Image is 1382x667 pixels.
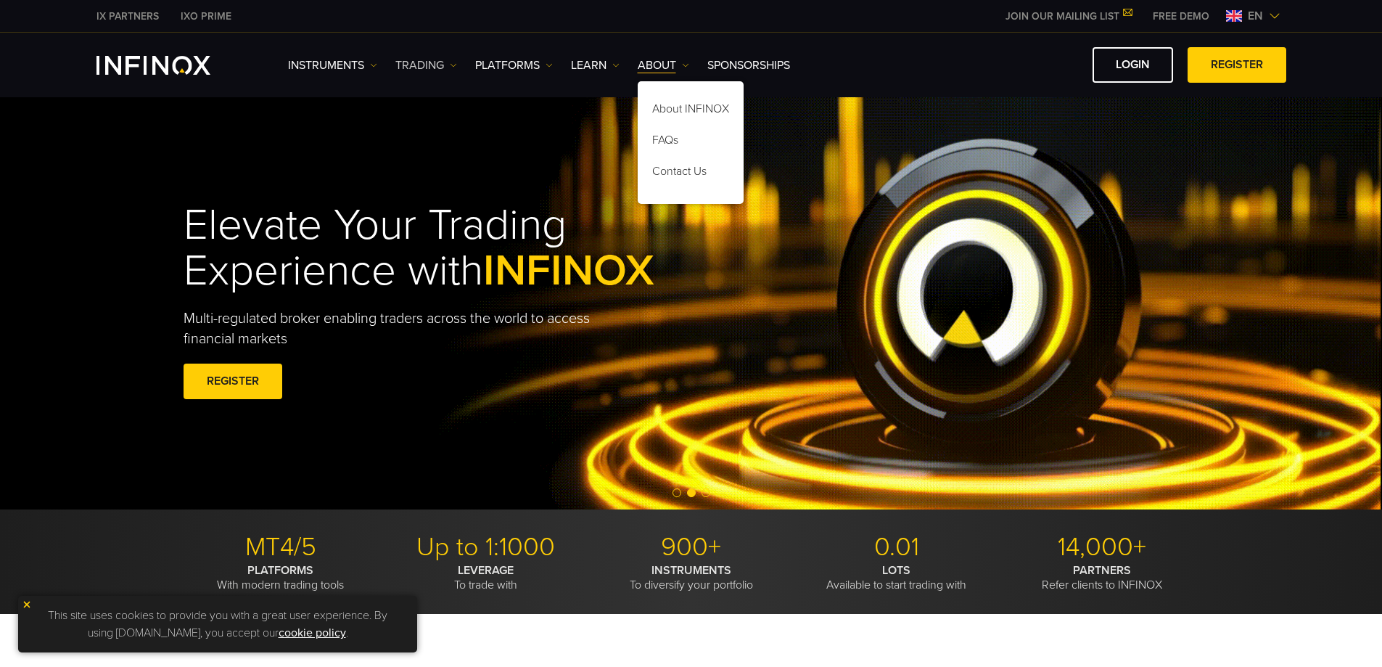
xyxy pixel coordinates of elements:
p: To diversify your portfolio [594,563,789,592]
p: Refer clients to INFINOX [1005,563,1199,592]
a: cookie policy [279,626,346,640]
strong: INSTRUMENTS [651,563,731,578]
p: Available to start trading with [799,563,994,592]
a: TRADING [395,57,457,74]
h1: Elevate Your Trading Experience with [184,202,722,294]
p: Multi-regulated broker enabling traders across the world to access financial markets [184,308,614,349]
span: Go to slide 1 [673,488,681,497]
p: With modern trading tools [184,563,378,592]
a: About INFINOX [638,96,744,127]
a: ABOUT [638,57,689,74]
strong: LOTS [882,563,910,578]
strong: PARTNERS [1073,563,1131,578]
span: en [1242,7,1269,25]
a: FAQs [638,127,744,158]
p: 0.01 [799,531,994,563]
a: REGISTER [184,364,282,399]
p: 900+ [594,531,789,563]
a: INFINOX MENU [1142,9,1220,24]
a: Instruments [288,57,377,74]
p: This site uses cookies to provide you with a great user experience. By using [DOMAIN_NAME], you a... [25,603,410,645]
a: INFINOX Logo [96,56,244,75]
strong: PLATFORMS [247,563,313,578]
a: INFINOX [86,9,170,24]
p: MT4/5 [184,531,378,563]
a: LOGIN [1093,47,1173,83]
a: REGISTER [1188,47,1286,83]
a: INFINOX [170,9,242,24]
span: Go to slide 2 [687,488,696,497]
span: INFINOX [483,245,654,297]
a: PLATFORMS [475,57,553,74]
strong: LEVERAGE [458,563,514,578]
img: yellow close icon [22,600,32,610]
a: Learn [571,57,620,74]
a: JOIN OUR MAILING LIST [995,10,1142,22]
a: Contact Us [638,158,744,189]
p: Up to 1:1000 [389,531,583,563]
p: 14,000+ [1005,531,1199,563]
span: Go to slide 3 [702,488,710,497]
a: SPONSORSHIPS [707,57,790,74]
p: To trade with [389,563,583,592]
